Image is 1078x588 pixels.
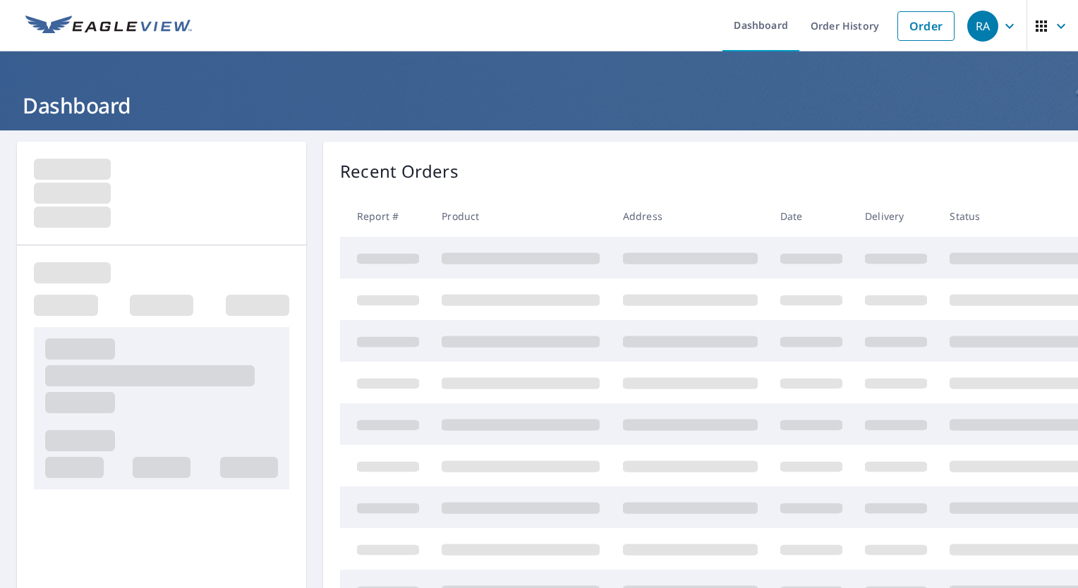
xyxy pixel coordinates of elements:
a: Order [897,11,955,41]
img: EV Logo [25,16,192,37]
th: Report # [340,195,430,237]
th: Address [612,195,769,237]
h1: Dashboard [17,91,1061,120]
th: Product [430,195,611,237]
p: Recent Orders [340,159,459,184]
th: Date [769,195,854,237]
th: Delivery [854,195,938,237]
div: RA [967,11,998,42]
